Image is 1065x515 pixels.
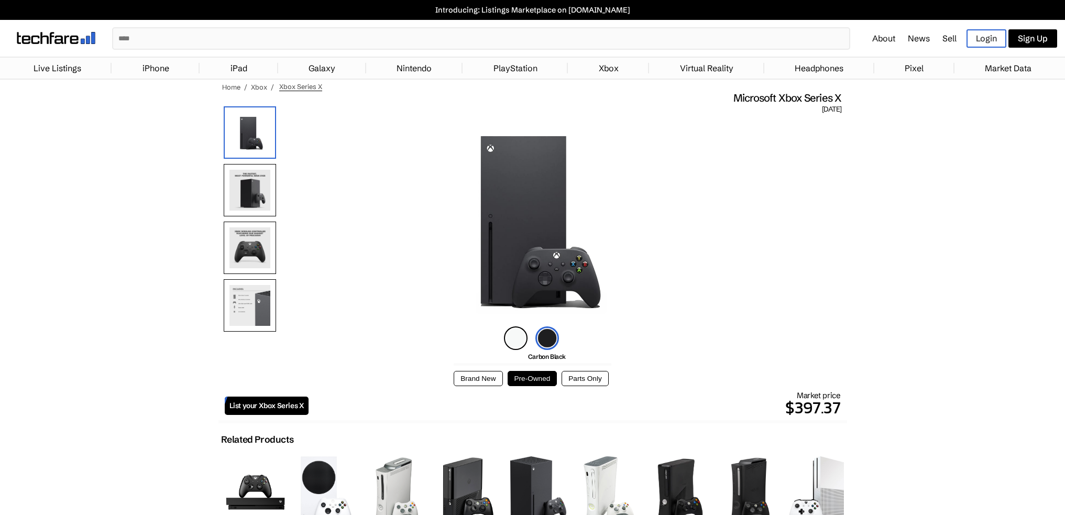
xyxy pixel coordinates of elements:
a: Sell [942,33,957,43]
a: List your Xbox Series X [225,397,309,415]
a: Login [967,29,1006,48]
img: Front [224,164,276,216]
a: Virtual Reality [675,58,739,79]
a: Nintendo [391,58,437,79]
span: Microsoft Xbox Series X [733,91,842,105]
a: About [872,33,895,43]
img: carbon-white-icon [504,326,528,350]
a: News [908,33,930,43]
a: iPhone [137,58,174,79]
span: Carbon Black [528,353,566,360]
a: Home [222,83,240,91]
a: Introducing: Listings Marketplace on [DOMAIN_NAME] [5,5,1060,15]
img: robot-black-icon [535,326,559,350]
a: Galaxy [303,58,341,79]
span: / [271,83,274,91]
img: techfare logo [17,32,95,44]
img: Controller [224,222,276,274]
span: / [244,83,247,91]
a: PlayStation [488,58,543,79]
span: Xbox Series X [279,82,322,91]
h2: Related Products [221,434,294,445]
button: Parts Only [562,371,608,386]
button: Pre-Owned [508,371,557,386]
span: [DATE] [822,105,841,114]
a: Xbox [594,58,624,79]
button: Brand New [454,371,502,386]
a: Market Data [980,58,1037,79]
a: Pixel [899,58,929,79]
a: Headphones [789,58,849,79]
span: List your Xbox Series X [229,401,304,410]
a: iPad [225,58,252,79]
a: Live Listings [28,58,86,79]
div: Market price [309,390,840,420]
img: Microsoft Xbox Series X [224,106,276,159]
a: Sign Up [1008,29,1057,48]
p: $397.37 [309,395,840,420]
img: Details [224,279,276,332]
img: Microsoft Xbox Series X [428,114,638,324]
a: Xbox [251,83,267,91]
